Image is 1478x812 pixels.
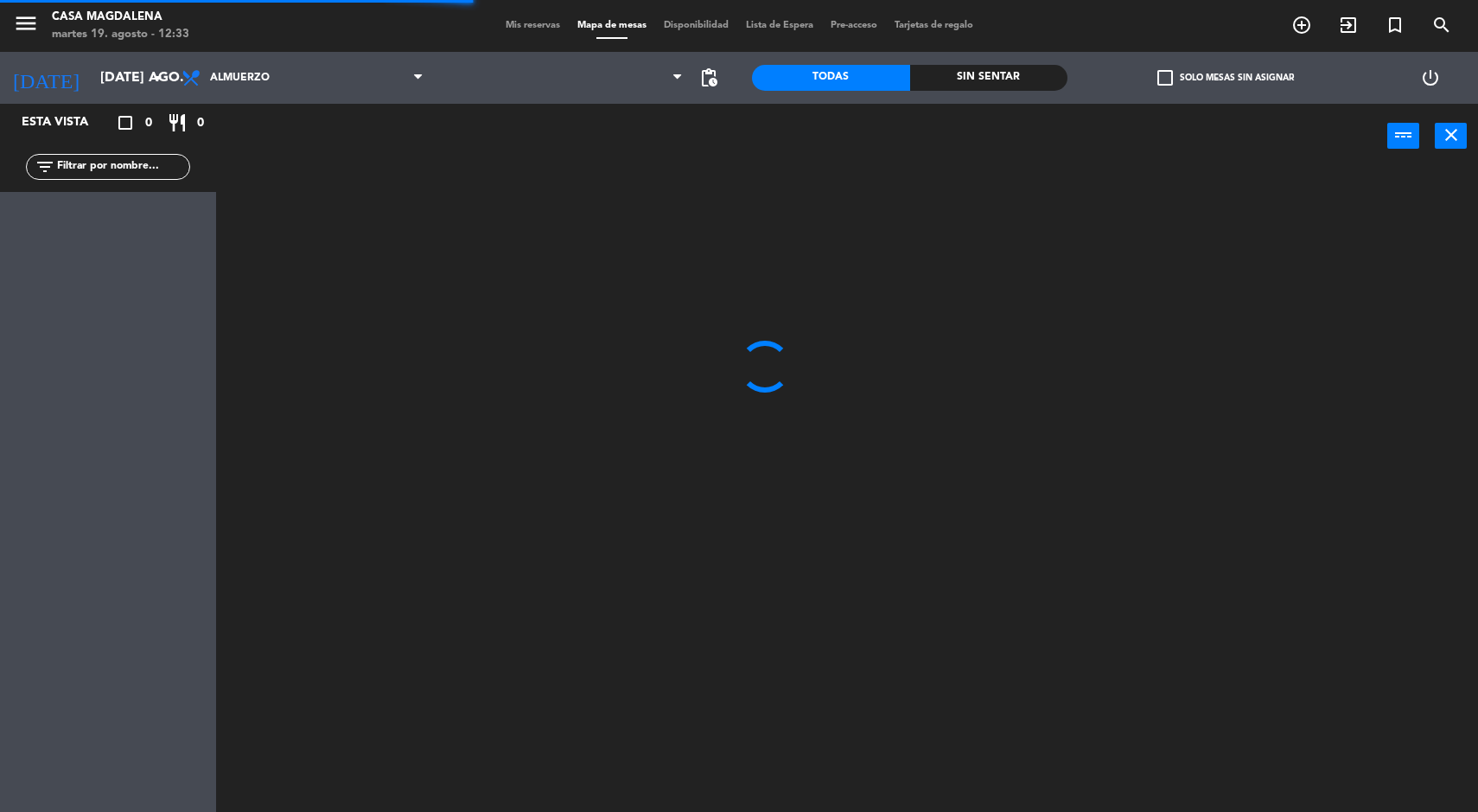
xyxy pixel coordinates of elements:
[55,157,189,176] input: Filtrar por nombre...
[886,21,982,30] span: Tarjetas de regalo
[1157,70,1173,86] span: check_box_outline_blank
[1441,125,1462,145] i: close
[1385,15,1405,35] i: turned_in_not
[145,113,152,133] span: 0
[148,67,169,88] i: arrow_drop_down
[52,9,189,26] div: Casa Magdalena
[167,112,188,133] i: restaurant
[13,10,39,36] i: menu
[13,10,39,42] button: menu
[910,65,1068,91] div: Sin sentar
[1420,67,1441,88] i: power_settings_new
[655,21,737,30] span: Disponibilidad
[1393,125,1414,145] i: power_input
[210,72,270,84] span: Almuerzo
[1157,70,1294,86] label: Solo mesas sin asignar
[52,26,189,43] div: martes 19. agosto - 12:33
[1387,123,1419,149] button: power_input
[197,113,204,133] span: 0
[115,112,136,133] i: crop_square
[497,21,569,30] span: Mis reservas
[9,112,124,133] div: Esta vista
[569,21,655,30] span: Mapa de mesas
[1338,15,1359,35] i: exit_to_app
[1291,15,1312,35] i: add_circle_outline
[1431,15,1452,35] i: search
[35,157,55,177] i: filter_list
[737,21,822,30] span: Lista de Espera
[698,67,719,88] span: pending_actions
[1435,123,1467,149] button: close
[752,65,910,91] div: Todas
[822,21,886,30] span: Pre-acceso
